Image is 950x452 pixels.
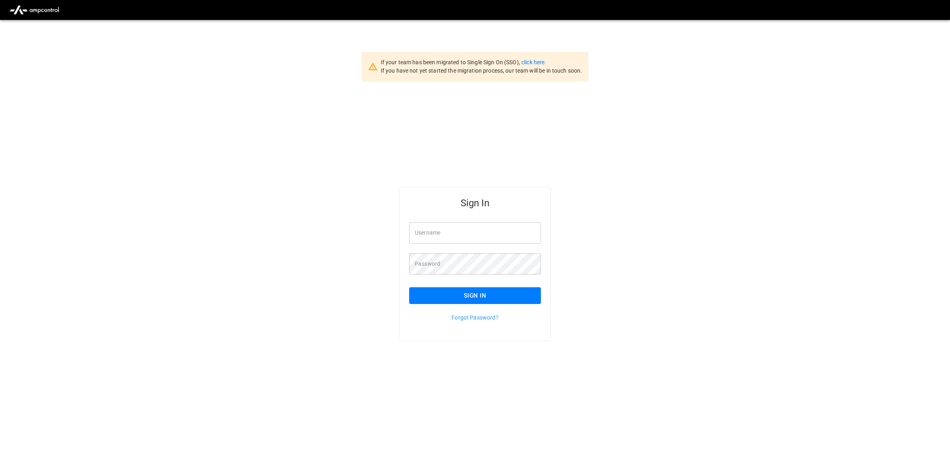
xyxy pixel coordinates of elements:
h5: Sign In [409,197,541,209]
button: Sign In [409,287,541,304]
span: If your team has been migrated to Single Sign On (SSO), [381,59,521,65]
span: If you have not yet started the migration process, our team will be in touch soon. [381,67,582,74]
a: click here. [521,59,546,65]
img: ampcontrol.io logo [6,2,62,18]
p: Forgot Password? [409,314,541,322]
